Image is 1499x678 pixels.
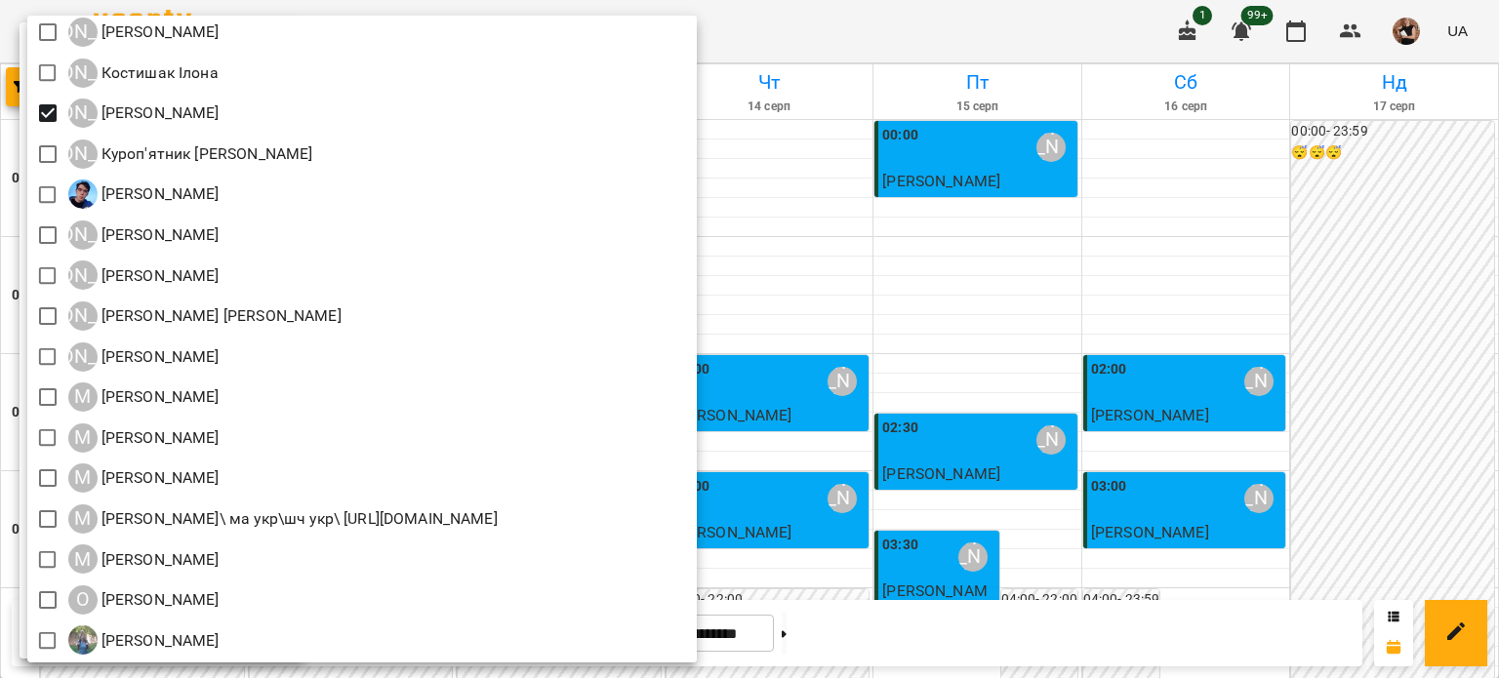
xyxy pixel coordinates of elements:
a: М [PERSON_NAME] [68,544,220,574]
div: Курбанова Софія [68,99,220,128]
p: [PERSON_NAME] [98,345,220,369]
div: Оксана Ушакова [68,585,220,615]
div: [PERSON_NAME] [68,140,98,169]
div: [PERSON_NAME] [68,220,98,250]
div: Лісняк Оксана [68,342,220,372]
a: М [PERSON_NAME] [68,463,220,493]
a: [PERSON_NAME] Куроп'ятник [PERSON_NAME] [68,140,313,169]
a: М [PERSON_NAME] [68,423,220,453]
a: О [PERSON_NAME] [68,585,220,615]
div: Куроп'ятник Ольга [68,140,313,169]
div: Оладько Марія [68,625,220,655]
a: Л [PERSON_NAME] [68,179,220,209]
div: Луньова Ганна [68,260,220,290]
div: [PERSON_NAME] [68,99,98,128]
a: [PERSON_NAME] Костишак Ілона [68,59,219,88]
div: Мойсук Надія\ ма укр\шч укр\ https://us06web.zoom.us/j/84559859332 [68,504,498,534]
div: Литвин Галина [68,220,220,250]
div: Ліпатьєва Ольга [68,301,342,331]
p: [PERSON_NAME]\ ма укр\шч укр\ [URL][DOMAIN_NAME] [98,507,498,531]
p: [PERSON_NAME] [PERSON_NAME] [98,304,342,328]
a: М [PERSON_NAME] [68,382,220,412]
a: [PERSON_NAME] [PERSON_NAME] [68,342,220,372]
p: [PERSON_NAME] [98,264,220,288]
div: М [68,544,98,574]
div: М [68,382,98,412]
div: О [68,585,98,615]
p: [PERSON_NAME] [98,466,220,490]
p: [PERSON_NAME] [98,548,220,572]
div: М [68,504,98,534]
div: [PERSON_NAME] [68,59,98,88]
div: [PERSON_NAME] [68,260,98,290]
div: Костишак Ілона [68,59,219,88]
a: [PERSON_NAME] [PERSON_NAME] [68,18,220,47]
img: Л [68,179,98,209]
div: Матвійчук Богдана [68,423,220,453]
div: Легоша Олексій [68,179,220,209]
a: [PERSON_NAME] [PERSON_NAME] [68,99,220,128]
div: Кордон Олена [68,18,220,47]
p: [PERSON_NAME] [98,426,220,450]
a: [PERSON_NAME] [PERSON_NAME] [68,220,220,250]
a: [PERSON_NAME] [PERSON_NAME] [68,260,220,290]
p: [PERSON_NAME] [98,588,220,612]
p: Костишак Ілона [98,61,219,85]
p: [PERSON_NAME] [98,629,220,653]
p: [PERSON_NAME] [98,385,220,409]
p: [PERSON_NAME] [98,182,220,206]
div: М [68,423,98,453]
p: Куроп'ятник [PERSON_NAME] [98,142,313,166]
p: [PERSON_NAME] [98,223,220,247]
a: [PERSON_NAME] [PERSON_NAME] [PERSON_NAME] [68,301,342,331]
div: Мосюра Лариса [68,544,220,574]
p: [PERSON_NAME] [98,101,220,125]
div: [PERSON_NAME] [68,18,98,47]
a: М [PERSON_NAME]\ ма укр\шч укр\ [URL][DOMAIN_NAME] [68,504,498,534]
div: [PERSON_NAME] [68,301,98,331]
div: М [68,463,98,493]
p: [PERSON_NAME] [98,20,220,44]
img: О [68,625,98,655]
a: О [PERSON_NAME] [68,625,220,655]
div: [PERSON_NAME] [68,342,98,372]
div: Медюх Руслана [68,463,220,493]
div: Марина Альхімович [68,382,220,412]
